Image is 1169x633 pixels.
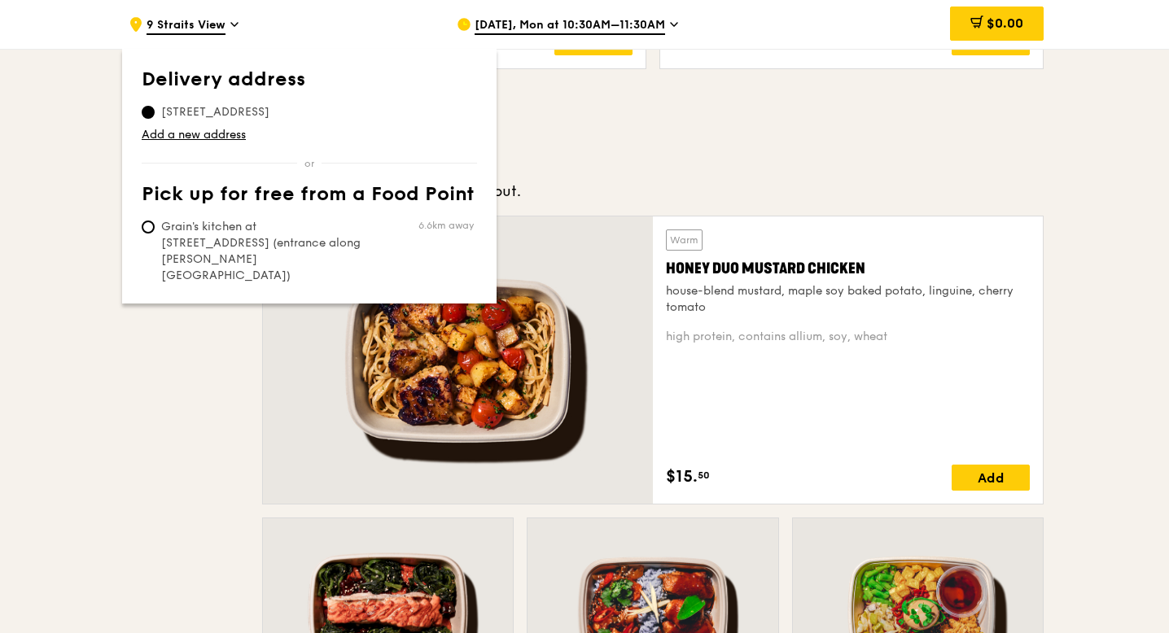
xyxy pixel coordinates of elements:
span: $15. [666,465,698,489]
div: Warm [666,229,703,251]
div: Honey Duo Mustard Chicken [666,257,1030,280]
span: 50 [698,469,710,482]
h3: Regulars [262,147,1044,177]
span: 9 Straits View [147,17,225,35]
span: Grain's kitchen at [STREET_ADDRESS] (entrance along [PERSON_NAME][GEOGRAPHIC_DATA]) [142,219,384,284]
span: $0.00 [987,15,1023,31]
div: Add [952,29,1030,55]
input: [STREET_ADDRESS] [142,106,155,119]
div: Add [952,465,1030,491]
input: Grain's kitchen at [STREET_ADDRESS] (entrance along [PERSON_NAME][GEOGRAPHIC_DATA])6.6km away [142,220,155,234]
div: Meals you can enjoy day in day out. [262,180,1044,203]
div: Add [554,29,633,55]
a: Add a new address [142,127,477,143]
span: [DATE], Mon at 10:30AM–11:30AM [475,17,665,35]
span: [STREET_ADDRESS] [142,104,289,120]
div: house-blend mustard, maple soy baked potato, linguine, cherry tomato [666,283,1030,316]
th: Pick up for free from a Food Point [142,183,477,212]
span: 6.6km away [418,219,474,232]
th: Delivery address [142,68,477,98]
div: high protein, contains allium, soy, wheat [666,329,1030,345]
